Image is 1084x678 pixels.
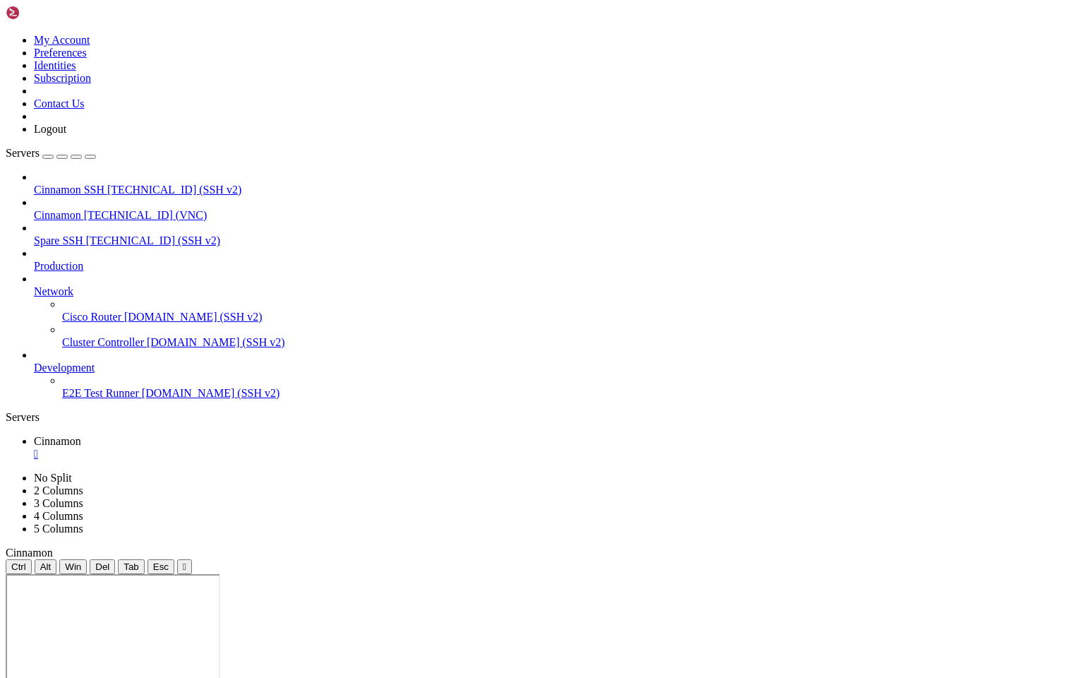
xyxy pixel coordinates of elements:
[34,349,1078,400] li: Development
[6,147,40,159] span: Servers
[34,209,81,221] span: Cinnamon
[34,260,1078,273] a: Production
[34,184,104,196] span: Cinnamon SSH
[6,559,32,574] button: Ctrl
[62,298,1078,323] li: Cisco Router [DOMAIN_NAME] (SSH v2)
[34,234,83,246] span: Spare SSH
[147,336,285,348] span: [DOMAIN_NAME] (SSH v2)
[34,362,95,374] span: Development
[34,47,87,59] a: Preferences
[147,559,174,574] button: Esc
[183,561,186,572] div: 
[6,547,53,559] span: Cinnamon
[34,285,1078,298] a: Network
[153,561,169,572] span: Esc
[34,497,83,509] a: 3 Columns
[34,171,1078,196] li: Cinnamon SSH [TECHNICAL_ID] (SSH v2)
[34,234,1078,247] a: Spare SSH [TECHNICAL_ID] (SSH v2)
[86,234,220,246] span: [TECHNICAL_ID] (SSH v2)
[142,387,280,399] span: [DOMAIN_NAME] (SSH v2)
[62,311,1078,323] a: Cisco Router [DOMAIN_NAME] (SSH v2)
[34,273,1078,349] li: Network
[34,97,85,109] a: Contact Us
[90,559,115,574] button: Del
[34,472,72,484] a: No Split
[6,6,87,20] img: Shellngn
[84,209,207,221] span: [TECHNICAL_ID] (VNC)
[34,123,66,135] a: Logout
[34,247,1078,273] li: Production
[34,59,76,71] a: Identities
[34,285,73,297] span: Network
[34,196,1078,222] li: Cinnamon [TECHNICAL_ID] (VNC)
[35,559,57,574] button: Alt
[34,260,83,272] span: Production
[177,559,192,574] button: 
[62,336,144,348] span: Cluster Controller
[34,209,1078,222] a: Cinnamon [TECHNICAL_ID] (VNC)
[62,336,1078,349] a: Cluster Controller [DOMAIN_NAME] (SSH v2)
[34,523,83,535] a: 5 Columns
[34,510,83,522] a: 4 Columns
[62,311,121,323] span: Cisco Router
[34,222,1078,247] li: Spare SSH [TECHNICAL_ID] (SSH v2)
[59,559,87,574] button: Win
[34,362,1078,374] a: Development
[107,184,241,196] span: [TECHNICAL_ID] (SSH v2)
[34,184,1078,196] a: Cinnamon SSH [TECHNICAL_ID] (SSH v2)
[62,387,139,399] span: E2E Test Runner
[6,411,1078,424] div: Servers
[34,448,1078,460] a: 
[34,435,81,447] span: Cinnamon
[124,311,263,323] span: [DOMAIN_NAME] (SSH v2)
[11,561,26,572] span: Ctrl
[124,561,139,572] span: Tab
[34,484,83,496] a: 2 Columns
[65,561,81,572] span: Win
[62,387,1078,400] a: E2E Test Runner [DOMAIN_NAME] (SSH v2)
[62,323,1078,349] li: Cluster Controller [DOMAIN_NAME] (SSH v2)
[6,147,96,159] a: Servers
[34,435,1078,460] a: Cinnamon
[62,374,1078,400] li: E2E Test Runner [DOMAIN_NAME] (SSH v2)
[40,561,52,572] span: Alt
[118,559,145,574] button: Tab
[95,561,109,572] span: Del
[34,34,90,46] a: My Account
[34,72,91,84] a: Subscription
